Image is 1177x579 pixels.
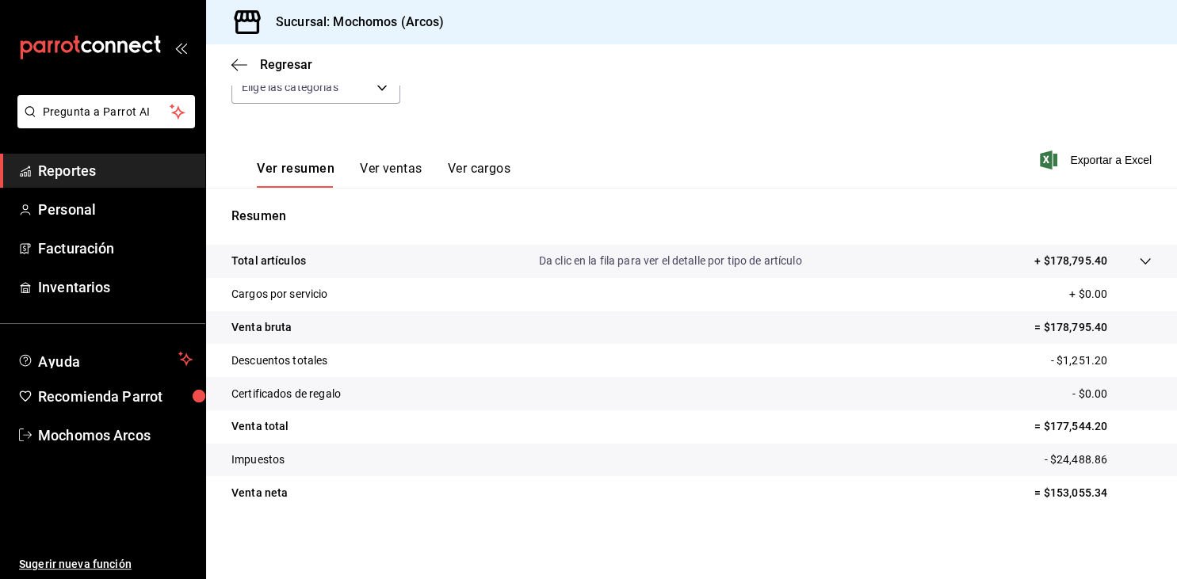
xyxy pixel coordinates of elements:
[231,207,1152,226] p: Resumen
[231,451,285,468] p: Impuestos
[38,160,193,181] span: Reportes
[257,161,510,188] div: navigation tabs
[19,556,193,573] span: Sugerir nueva función
[43,104,170,120] span: Pregunta a Parrot AI
[11,115,195,131] a: Pregunta a Parrot AI
[263,13,444,32] h3: Sucursal: Mochomos (Arcos)
[448,161,511,188] button: Ver cargos
[231,253,306,269] p: Total artículos
[231,418,289,435] p: Venta total
[1034,253,1107,269] p: + $178,795.40
[1069,286,1152,303] p: + $0.00
[1034,418,1152,435] p: = $177,544.20
[231,286,328,303] p: Cargos por servicio
[260,57,312,72] span: Regresar
[17,95,195,128] button: Pregunta a Parrot AI
[231,386,341,402] p: Certificados de regalo
[360,161,422,188] button: Ver ventas
[1051,352,1152,369] p: - $1,251.20
[231,319,292,336] p: Venta bruta
[38,349,172,368] span: Ayuda
[231,352,327,369] p: Descuentos totales
[1043,150,1152,170] button: Exportar a Excel
[1072,386,1152,402] p: - $0.00
[1034,485,1152,501] p: = $153,055.34
[1044,451,1152,468] p: - $24,488.86
[242,79,338,95] span: Elige las categorías
[1034,319,1152,336] p: = $178,795.40
[38,425,193,446] span: Mochomos Arcos
[38,386,193,407] span: Recomienda Parrot
[257,161,334,188] button: Ver resumen
[38,199,193,220] span: Personal
[38,276,193,298] span: Inventarios
[174,41,187,54] button: open_drawer_menu
[231,57,312,72] button: Regresar
[231,485,288,501] p: Venta neta
[38,238,193,259] span: Facturación
[539,253,802,269] p: Da clic en la fila para ver el detalle por tipo de artículo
